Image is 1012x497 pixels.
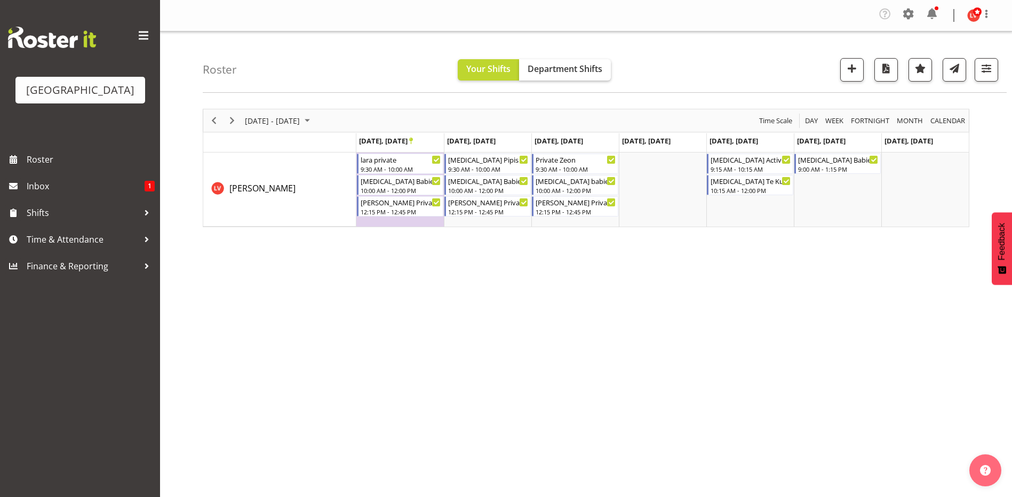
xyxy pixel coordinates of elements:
[8,27,96,48] img: Rosterit website logo
[536,154,616,165] div: Private Zeon
[798,165,878,173] div: 9:00 AM - 1:15 PM
[229,182,296,195] a: [PERSON_NAME]
[929,114,967,127] button: Month
[448,175,528,186] div: [MEDICAL_DATA] Babies
[361,197,441,207] div: [PERSON_NAME] Privates
[27,205,139,221] span: Shifts
[895,114,925,127] button: Timeline Month
[874,58,898,82] button: Download a PDF of the roster according to the set date range.
[804,114,819,127] span: Day
[361,186,441,195] div: 10:00 AM - 12:00 PM
[532,196,618,217] div: Lara Von Fintel"s event - Lara Privates Begin From Wednesday, September 25, 2024 at 12:15:00 PM G...
[27,178,145,194] span: Inbox
[145,181,155,191] span: 1
[444,175,531,195] div: Lara Von Fintel"s event - T3 Babies Begin From Tuesday, September 24, 2024 at 10:00:00 AM GMT+12:...
[203,153,356,227] td: Lara Von Fintel resource
[711,154,791,165] div: [MEDICAL_DATA] Active Explore
[798,154,878,165] div: [MEDICAL_DATA] Babies/Privates
[797,136,846,146] span: [DATE], [DATE]
[519,59,611,81] button: Department Shifts
[997,223,1007,260] span: Feedback
[967,9,980,22] img: lara-von-fintel10062.jpg
[532,175,618,195] div: Lara Von Fintel"s event - T3 babies Begin From Wednesday, September 25, 2024 at 10:00:00 AM GMT+1...
[803,114,820,127] button: Timeline Day
[27,258,139,274] span: Finance & Reporting
[758,114,793,127] span: Time Scale
[207,114,221,127] button: Previous
[909,58,932,82] button: Highlight an important date within the roster.
[203,63,237,76] h4: Roster
[448,154,528,165] div: [MEDICAL_DATA] Pipis
[840,58,864,82] button: Add a new shift
[359,136,413,146] span: [DATE], [DATE]
[532,154,618,174] div: Lara Von Fintel"s event - Private Zeon Begin From Wednesday, September 25, 2024 at 9:30:00 AM GMT...
[27,231,139,247] span: Time & Attendance
[356,153,969,227] table: Timeline Week of September 23, 2024
[992,212,1012,285] button: Feedback - Show survey
[357,154,443,174] div: Lara Von Fintel"s event - lara private Begin From Monday, September 23, 2024 at 9:30:00 AM GMT+12...
[850,114,890,127] span: Fortnight
[536,175,616,186] div: [MEDICAL_DATA] babies
[444,196,531,217] div: Lara Von Fintel"s event - Lara Privates Begin From Tuesday, September 24, 2024 at 12:15:00 PM GMT...
[243,114,315,127] button: September 23 - 29, 2024
[203,109,969,227] div: Timeline Week of September 23, 2024
[361,207,441,216] div: 12:15 PM - 12:45 PM
[244,114,301,127] span: [DATE] - [DATE]
[710,136,758,146] span: [DATE], [DATE]
[361,154,441,165] div: lara private
[444,154,531,174] div: Lara Von Fintel"s event - T3 Pipis Begin From Tuesday, September 24, 2024 at 9:30:00 AM GMT+12:00...
[535,136,583,146] span: [DATE], [DATE]
[980,465,991,476] img: help-xxl-2.png
[975,58,998,82] button: Filter Shifts
[223,109,241,132] div: Next
[824,114,844,127] span: Week
[622,136,671,146] span: [DATE], [DATE]
[27,151,155,167] span: Roster
[536,165,616,173] div: 9:30 AM - 10:00 AM
[448,165,528,173] div: 9:30 AM - 10:00 AM
[528,63,602,75] span: Department Shifts
[849,114,891,127] button: Fortnight
[794,154,881,174] div: Lara Von Fintel"s event - T3 Babies/Privates Begin From Saturday, September 28, 2024 at 9:00:00 A...
[711,186,791,195] div: 10:15 AM - 12:00 PM
[536,207,616,216] div: 12:15 PM - 12:45 PM
[357,196,443,217] div: Lara Von Fintel"s event - Lara Privates Begin From Monday, September 23, 2024 at 12:15:00 PM GMT+...
[466,63,511,75] span: Your Shifts
[26,82,134,98] div: [GEOGRAPHIC_DATA]
[824,114,846,127] button: Timeline Week
[943,58,966,82] button: Send a list of all shifts for the selected filtered period to all rostered employees.
[929,114,966,127] span: calendar
[884,136,933,146] span: [DATE], [DATE]
[536,186,616,195] div: 10:00 AM - 12:00 PM
[711,175,791,186] div: [MEDICAL_DATA] Te Kura
[448,186,528,195] div: 10:00 AM - 12:00 PM
[361,175,441,186] div: [MEDICAL_DATA] Babies
[458,59,519,81] button: Your Shifts
[896,114,924,127] span: Month
[229,182,296,194] span: [PERSON_NAME]
[448,207,528,216] div: 12:15 PM - 12:45 PM
[225,114,240,127] button: Next
[711,165,791,173] div: 9:15 AM - 10:15 AM
[707,154,793,174] div: Lara Von Fintel"s event - T3 Active Explore Begin From Friday, September 27, 2024 at 9:15:00 AM G...
[357,175,443,195] div: Lara Von Fintel"s event - T3 Babies Begin From Monday, September 23, 2024 at 10:00:00 AM GMT+12:0...
[447,136,496,146] span: [DATE], [DATE]
[361,165,441,173] div: 9:30 AM - 10:00 AM
[448,197,528,207] div: [PERSON_NAME] Privates
[205,109,223,132] div: Previous
[536,197,616,207] div: [PERSON_NAME] Privates
[758,114,794,127] button: Time Scale
[707,175,793,195] div: Lara Von Fintel"s event - T3 Te Kura Begin From Friday, September 27, 2024 at 10:15:00 AM GMT+12:...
